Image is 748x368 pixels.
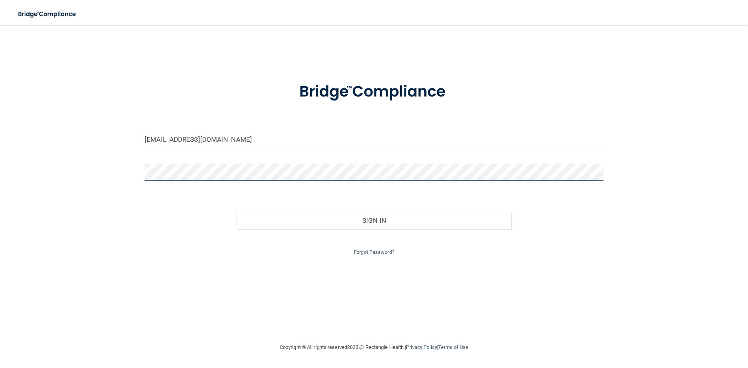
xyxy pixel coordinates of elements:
[236,212,512,229] button: Sign In
[406,344,437,350] a: Privacy Policy
[12,6,83,22] img: bridge_compliance_login_screen.278c3ca4.svg
[283,72,465,112] img: bridge_compliance_login_screen.278c3ca4.svg
[354,249,394,255] a: Forgot Password?
[232,335,516,360] div: Copyright © All rights reserved 2025 @ Rectangle Health | |
[613,313,739,344] iframe: Drift Widget Chat Controller
[438,344,468,350] a: Terms of Use
[145,131,603,148] input: Email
